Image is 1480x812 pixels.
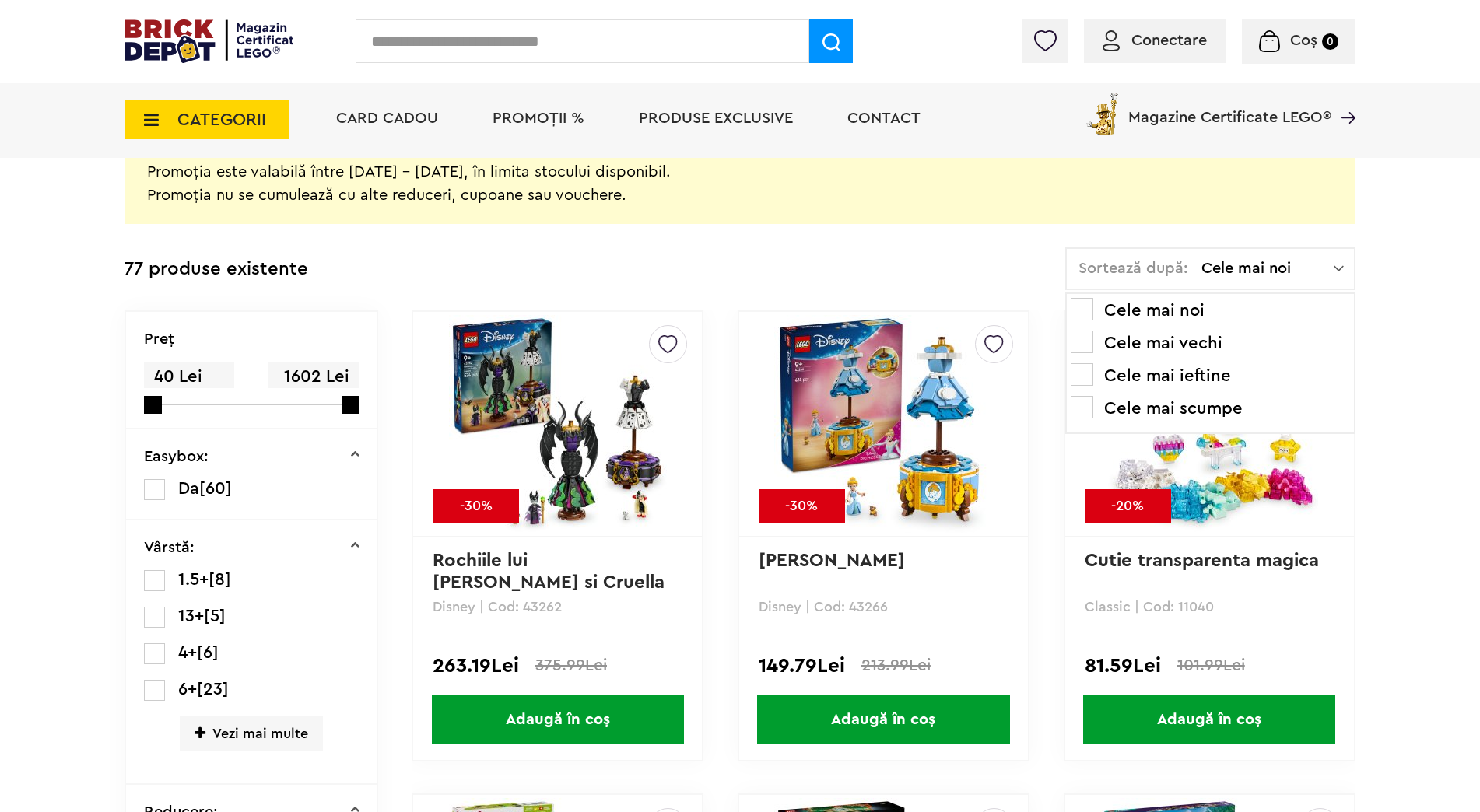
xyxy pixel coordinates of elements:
[759,600,1008,614] p: Disney | Cod: 43266
[1085,656,1161,675] span: 81.59Lei
[1078,261,1188,276] span: Sortează după:
[144,362,234,392] span: 40 Lei
[177,111,266,128] span: CATEGORII
[144,331,174,347] p: Preţ
[144,449,209,464] p: Easybox:
[1177,657,1245,674] span: 101.99Lei
[180,716,323,751] span: Vezi mai multe
[1331,89,1355,105] a: Magazine Certificate LEGO®
[178,480,199,497] span: Da
[204,607,226,625] span: [5]
[493,110,584,126] a: PROMOȚII %
[433,551,670,614] a: Rochiile lui [PERSON_NAME] si Cruella De Vil
[759,551,905,570] a: [PERSON_NAME]
[535,657,607,674] span: 375.99Lei
[433,489,519,523] div: -30%
[336,110,438,126] a: Card Cadou
[178,681,197,698] span: 6+
[178,644,197,661] span: 4+
[774,315,992,533] img: Rochia Cenusaresei
[861,657,931,674] span: 213.99Lei
[432,695,684,744] span: Adaugă în coș
[433,656,519,675] span: 263.19Lei
[1071,363,1350,388] li: Cele mai ieftine
[847,110,921,126] a: Contact
[268,362,359,392] span: 1602 Lei
[1201,261,1334,276] span: Cele mai noi
[1128,89,1331,125] span: Magazine Certificate LEGO®
[1085,489,1171,523] div: -20%
[1085,551,1319,570] a: Cutie transparenta magica
[144,540,195,555] p: Vârstă:
[1290,33,1317,48] span: Coș
[197,644,219,661] span: [6]
[209,571,231,588] span: [8]
[739,695,1028,744] a: Adaugă în coș
[1322,33,1338,50] small: 0
[759,489,845,523] div: -30%
[1083,695,1335,744] span: Adaugă în coș
[1065,695,1354,744] a: Adaugă în coș
[1071,396,1350,421] li: Cele mai scumpe
[197,681,229,698] span: [23]
[413,695,702,744] a: Adaugă în coș
[1131,33,1207,48] span: Conectare
[759,656,845,675] span: 149.79Lei
[449,315,667,533] img: Rochiile lui Maleficent si Cruella De Vil
[433,600,682,614] p: Disney | Cod: 43262
[178,607,204,625] span: 13+
[1071,298,1350,323] li: Cele mai noi
[1103,33,1207,48] a: Conectare
[178,571,209,588] span: 1.5+
[125,247,308,292] div: 77 produse existente
[639,110,793,126] a: Produse exclusive
[1085,600,1334,614] p: Classic | Cod: 11040
[199,480,232,497] span: [60]
[757,695,1009,744] span: Adaugă în coș
[1071,331,1350,355] li: Cele mai vechi
[147,160,671,207] p: Promoția este valabilă între [DATE] – [DATE], în limita stocului disponibil. Promoția nu se cumul...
